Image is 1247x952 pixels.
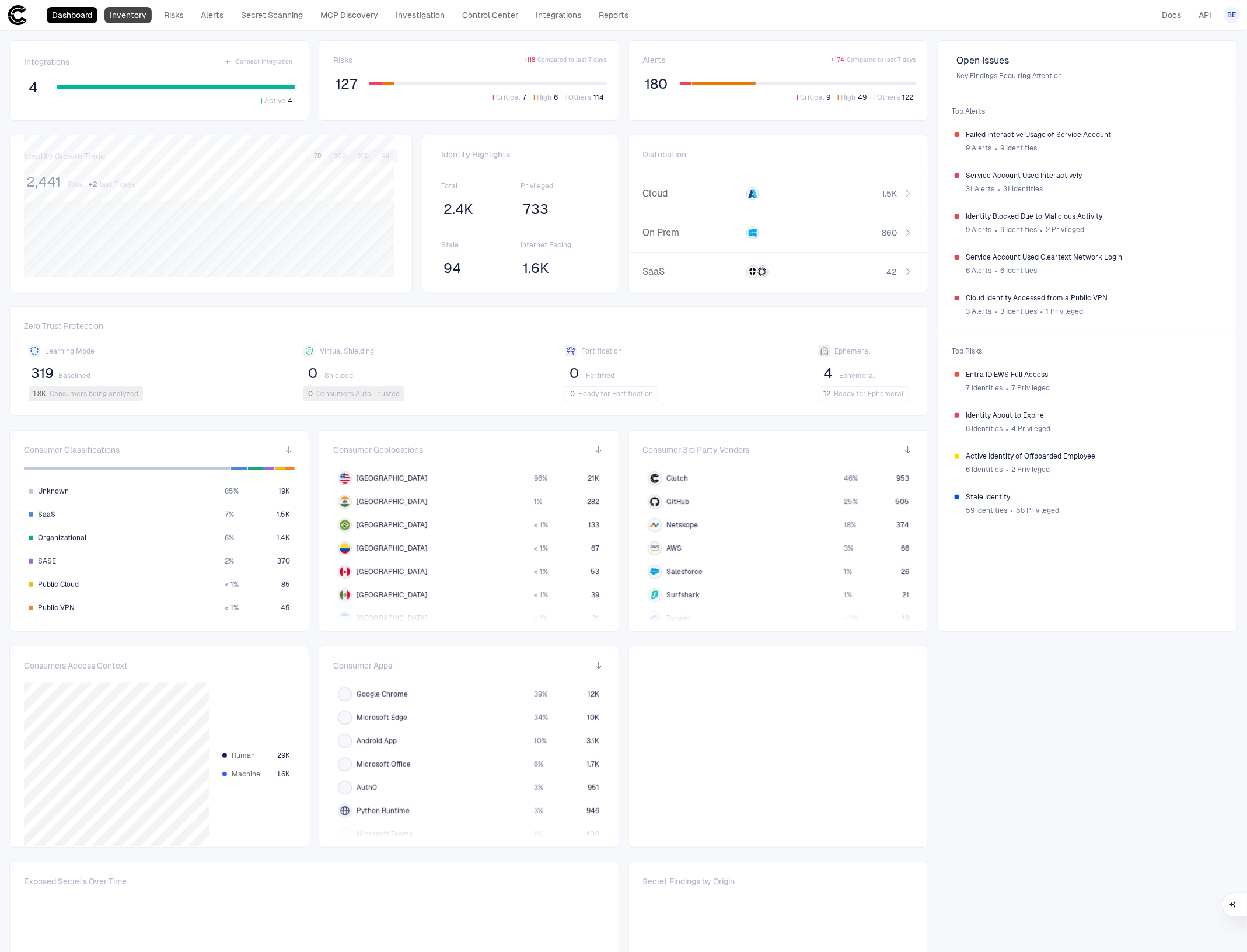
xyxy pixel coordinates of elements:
span: 4 [288,96,292,106]
span: 946 [587,806,600,815]
div: Clutch [650,474,659,483]
span: ∙ [997,180,1001,198]
div: Netskope [650,520,659,530]
span: Android App [357,736,397,745]
span: 7 [523,93,527,102]
span: Fortified [586,371,614,380]
span: Python Runtime [357,806,410,815]
span: Compared to last 7 days [538,56,607,64]
span: 400 [586,829,600,839]
span: 370 [277,556,290,566]
span: [GEOGRAPHIC_DATA] [357,474,427,483]
span: 59 Identities [966,506,1008,515]
span: 2 Privileged [1011,465,1050,474]
span: Surfshark [666,590,700,600]
span: 66 [901,544,909,553]
span: 3 % [534,806,543,815]
span: 180 [645,75,668,93]
span: Virtual Shielding [320,346,374,356]
a: Control Center [457,7,523,23]
span: ∙ [994,303,998,320]
span: ∙ [1010,502,1014,519]
span: 9 Identities [1000,143,1037,153]
span: Total [441,181,521,191]
span: Ready for Ephemeral [834,389,904,398]
span: 1.6K [277,769,290,779]
span: Consumer Classifications [24,444,120,455]
span: Exposed Secrets Over Time [24,876,127,887]
span: Risks [333,55,352,65]
span: + 118 [524,56,536,64]
span: ∙ [1005,379,1010,397]
span: AWS [666,544,682,553]
span: 374 [896,520,909,530]
span: 2.4K [443,201,473,218]
span: 7 Identities [966,383,1003,393]
span: < 1 % [534,544,548,553]
span: 7 Privileged [1011,383,1050,393]
span: [GEOGRAPHIC_DATA] [357,520,427,530]
span: 67 [592,544,600,553]
span: Distribution [643,149,687,160]
span: Clutch [666,474,688,483]
span: 1 % [844,567,852,576]
span: 45 [281,603,290,612]
span: < 1 % [844,614,858,623]
span: Fortification [581,346,622,356]
span: < 1 % [534,590,548,600]
span: Ready for Fortification [578,389,653,398]
button: 0 [565,364,584,383]
span: 9 Alerts [966,143,992,153]
span: SaaS [643,266,732,278]
span: 46 % [844,474,858,483]
span: 0 [308,365,317,382]
span: Identity Highlights [441,149,600,160]
span: Shielded [324,371,353,380]
span: Microsoft Edge [357,713,407,722]
span: 21K [588,474,600,483]
span: SaaS [38,510,55,519]
span: 21 [902,590,909,600]
span: 127 [336,75,358,93]
span: 1.5K [277,510,290,519]
span: 53 [591,567,600,576]
span: + 2 [89,180,97,189]
span: 2 Privileged [1046,225,1084,235]
span: Active Identity of Offboarded Employee [966,452,1221,461]
span: Public Cloud [38,580,79,589]
span: 4 Privileged [1011,424,1050,433]
span: Privileged [521,181,600,191]
span: Integrations [24,57,69,67]
img: CO [340,543,350,554]
span: < 1 % [225,580,239,589]
span: 1 % [844,590,852,600]
span: Total [68,180,84,189]
span: + 174 [832,56,845,64]
button: High49 [836,92,869,103]
span: Public VPN [38,603,75,612]
span: 4 [823,365,832,382]
span: 58 Privileged [1016,506,1059,515]
span: < 1 % [534,520,548,530]
a: Risks [159,7,188,23]
span: Learning Mode [45,346,95,356]
span: 85 [281,580,290,589]
span: ∙ [1005,461,1010,478]
span: Identity About to Expire [966,411,1221,420]
span: Critical [801,93,825,102]
span: 3 Identities [1000,307,1037,316]
span: Active [264,96,285,106]
div: Salesforce [650,567,659,576]
button: 0 [303,364,322,383]
span: ∙ [994,221,998,239]
span: 12K [588,689,600,699]
button: Critical7 [491,92,529,103]
span: 9 Identities [1000,225,1037,235]
span: ∙ [1039,221,1043,239]
span: Unknown [38,487,69,496]
span: 39 % [534,689,547,699]
span: 1 % [534,497,542,506]
span: < 1 % [534,614,548,623]
img: IN [340,496,350,507]
a: MCP Discovery [315,7,383,23]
